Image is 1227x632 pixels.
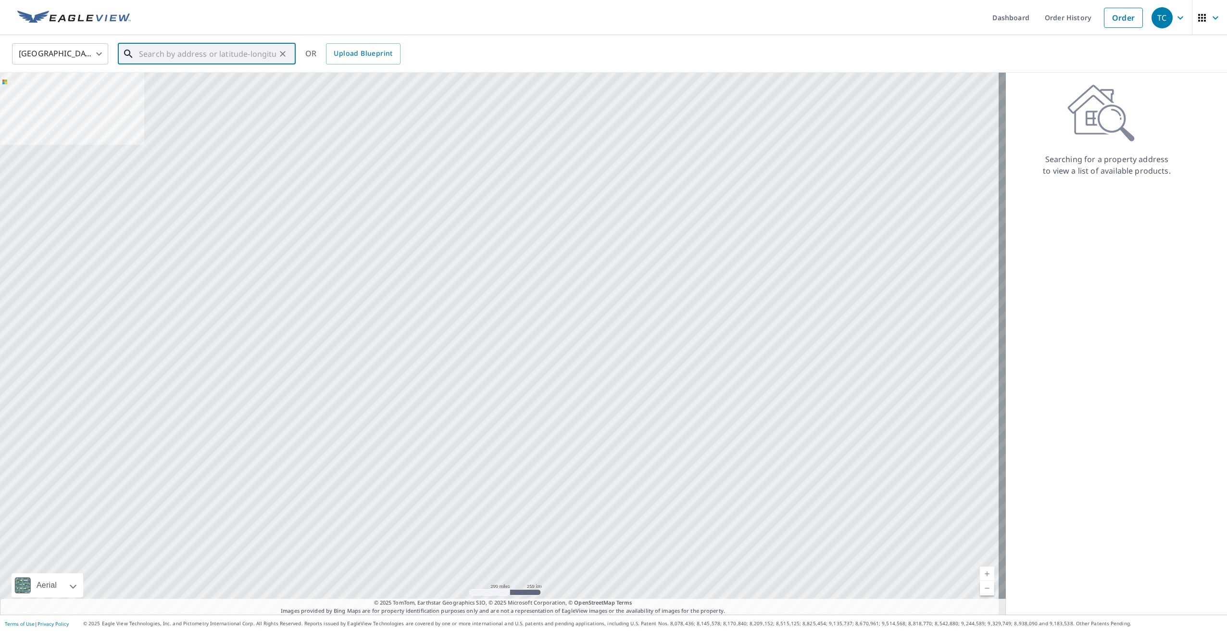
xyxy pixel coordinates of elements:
p: | [5,621,69,627]
p: Searching for a property address to view a list of available products. [1042,153,1171,177]
a: Terms [616,599,632,606]
img: EV Logo [17,11,131,25]
a: OpenStreetMap [574,599,614,606]
a: Upload Blueprint [326,43,400,64]
a: Order [1104,8,1143,28]
span: Upload Blueprint [334,48,392,60]
div: TC [1152,7,1173,28]
div: Aerial [34,573,60,597]
div: OR [305,43,401,64]
a: Privacy Policy [38,620,69,627]
a: Current Level 5, Zoom In [980,567,994,581]
p: © 2025 Eagle View Technologies, Inc. and Pictometry International Corp. All Rights Reserved. Repo... [83,620,1222,627]
a: Current Level 5, Zoom Out [980,581,994,595]
span: © 2025 TomTom, Earthstar Geographics SIO, © 2025 Microsoft Corporation, © [374,599,632,607]
a: Terms of Use [5,620,35,627]
button: Clear [276,47,289,61]
div: Aerial [12,573,83,597]
div: [GEOGRAPHIC_DATA] [12,40,108,67]
input: Search by address or latitude-longitude [139,40,276,67]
